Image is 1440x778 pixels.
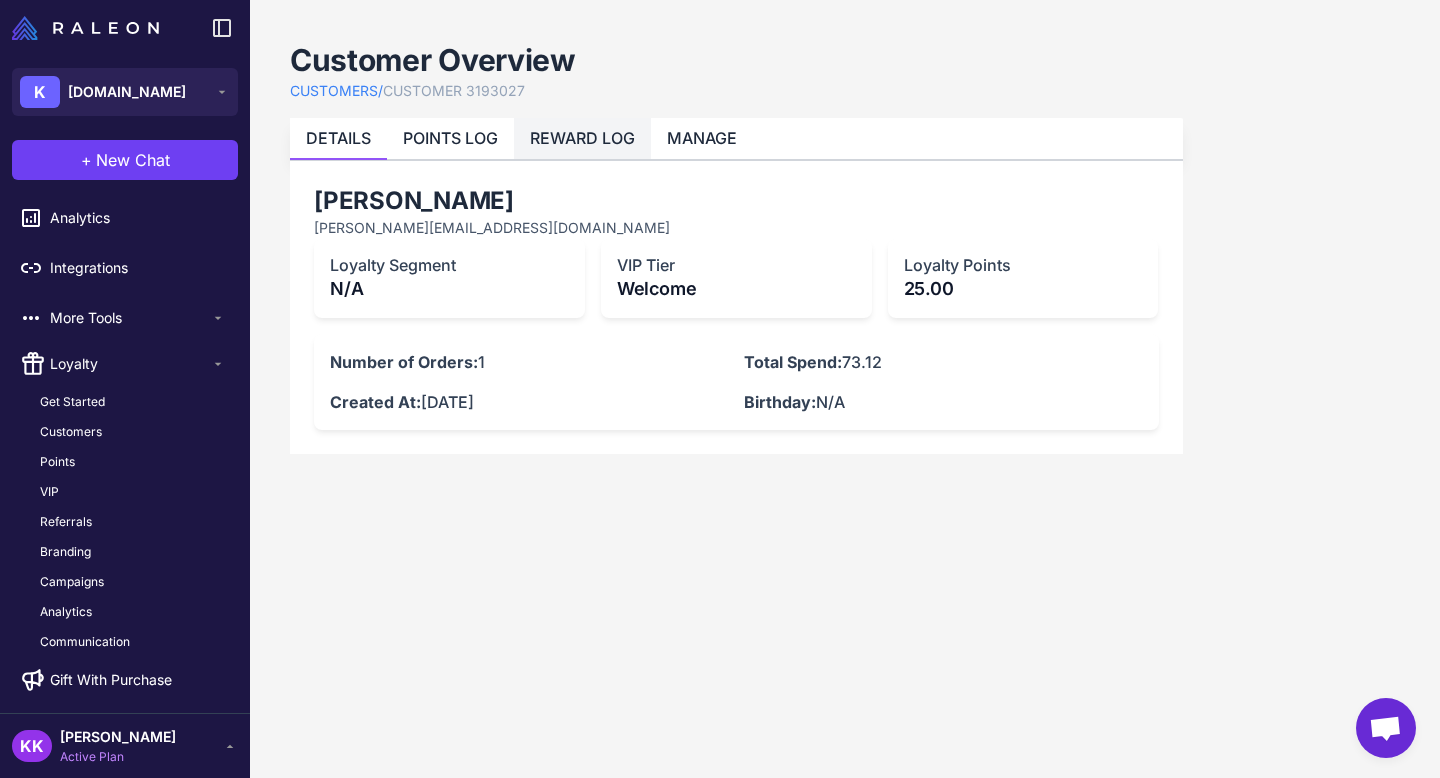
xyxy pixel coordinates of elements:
span: Loyalty [50,353,210,375]
span: VIP [40,483,59,501]
a: Gift With Purchase [8,659,242,701]
a: Communication [24,629,242,655]
a: VIP [24,479,242,505]
strong: Birthday: [744,392,816,412]
p: [PERSON_NAME][EMAIL_ADDRESS][DOMAIN_NAME] [314,217,1159,239]
a: Analytics [24,599,242,625]
h2: [PERSON_NAME] [314,185,1159,217]
div: KK [12,730,52,762]
strong: Total Spend: [744,352,842,372]
p: 73.12 [744,350,1142,374]
span: Active Plan [60,748,176,766]
a: Integrations [8,247,242,289]
span: Branding [40,543,91,561]
a: REWARD LOG [530,128,635,148]
p: N/A [744,390,1142,414]
span: + [81,148,92,172]
p: [DATE] [330,390,728,414]
a: Branding [24,539,242,565]
a: Get Started [24,389,242,415]
h3: Loyalty Segment [330,255,569,275]
a: POINTS LOG [403,128,498,148]
div: K [20,76,60,108]
a: CUSTOMER 3193027 [383,80,525,102]
h3: Loyalty Points [904,255,1143,275]
a: Open chat [1356,698,1416,758]
img: Raleon Logo [12,16,159,40]
a: Campaigns [24,569,242,595]
strong: Number of Orders: [330,352,478,372]
p: 1 [330,350,728,374]
span: Integrations [50,257,226,279]
button: K[DOMAIN_NAME] [12,68,238,116]
a: CUSTOMERS/ [290,80,383,102]
strong: Created At: [330,392,421,412]
button: +New Chat [12,140,238,180]
span: Analytics [50,207,226,229]
a: MANAGE [667,128,737,148]
h3: VIP Tier [617,255,856,275]
a: Analytics [8,197,242,239]
span: Customers [40,423,102,441]
span: New Chat [96,148,170,172]
span: Get Started [40,393,105,411]
a: DETAILS [306,128,371,148]
span: Referrals [40,513,92,531]
a: Points [24,449,242,475]
span: [DOMAIN_NAME] [68,81,186,103]
p: N/A [330,275,569,302]
p: 25.00 [904,275,1143,302]
span: / [378,82,383,99]
span: Gift With Purchase [50,669,172,691]
a: Customers [24,419,242,445]
span: Communication [40,633,130,651]
h1: Customer Overview [290,40,576,80]
span: Analytics [40,603,92,621]
a: Referrals [24,509,242,535]
span: [PERSON_NAME] [60,726,176,748]
span: Points [40,453,75,471]
span: Campaigns [40,573,104,591]
p: Welcome [617,275,856,302]
span: More Tools [50,307,210,329]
